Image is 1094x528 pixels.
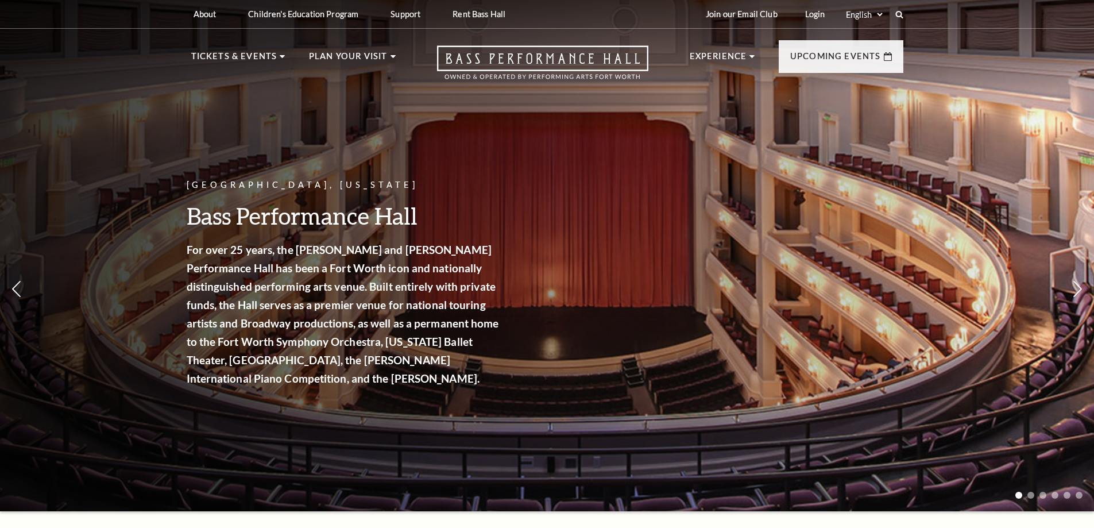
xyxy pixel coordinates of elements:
[844,9,884,20] select: Select:
[191,49,277,70] p: Tickets & Events
[391,9,420,19] p: Support
[187,178,502,192] p: [GEOGRAPHIC_DATA], [US_STATE]
[690,49,747,70] p: Experience
[790,49,881,70] p: Upcoming Events
[187,201,502,230] h3: Bass Performance Hall
[194,9,217,19] p: About
[309,49,388,70] p: Plan Your Visit
[453,9,505,19] p: Rent Bass Hall
[187,243,499,385] strong: For over 25 years, the [PERSON_NAME] and [PERSON_NAME] Performance Hall has been a Fort Worth ico...
[248,9,358,19] p: Children's Education Program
